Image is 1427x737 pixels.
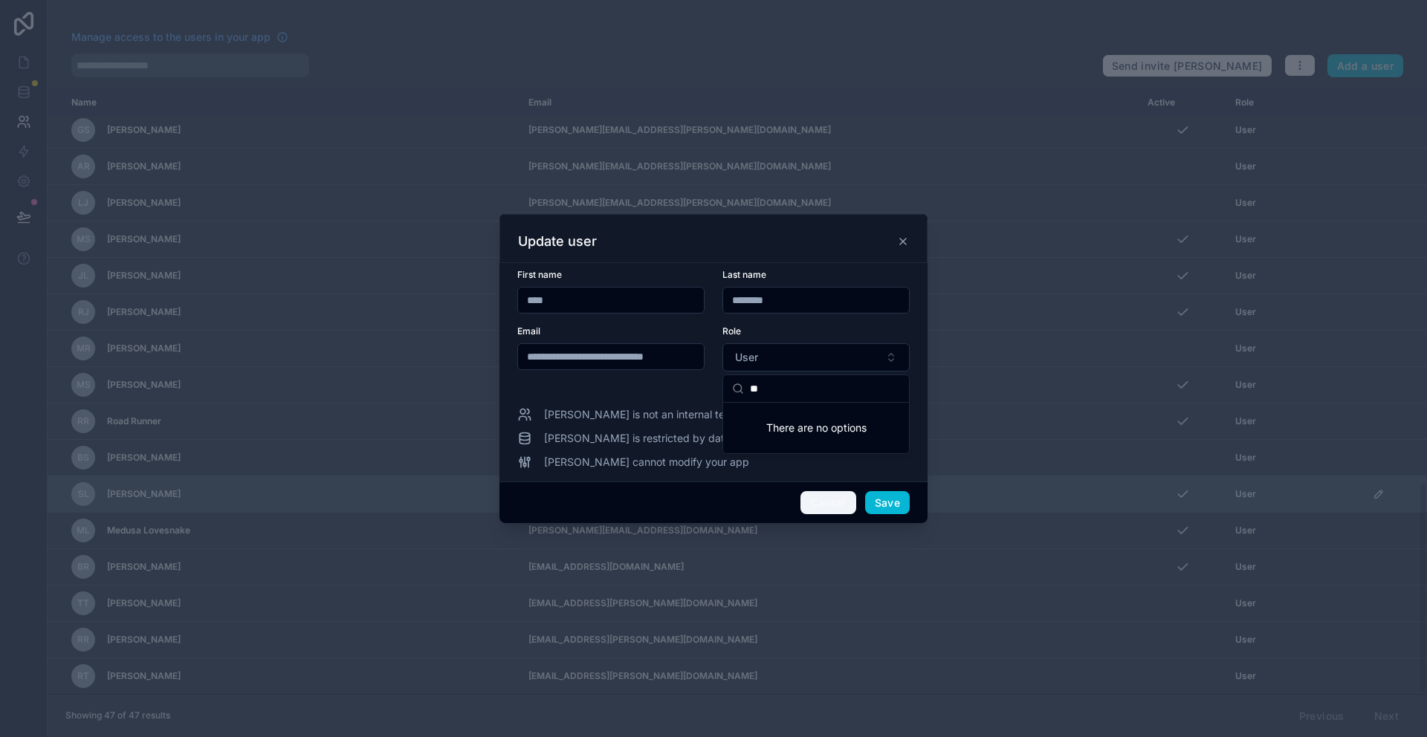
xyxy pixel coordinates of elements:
[722,343,910,371] button: Select Button
[517,325,540,337] span: Email
[735,350,758,365] span: User
[722,325,741,337] span: Role
[723,403,909,453] div: Suggestions
[517,269,562,280] span: First name
[865,491,910,515] button: Save
[544,455,749,470] span: [PERSON_NAME] cannot modify your app
[723,403,909,453] div: There are no options
[544,407,783,422] span: [PERSON_NAME] is not an internal team member
[722,269,766,280] span: Last name
[800,491,855,515] button: Cancel
[518,233,597,250] h3: Update user
[544,431,791,446] span: [PERSON_NAME] is restricted by data permissions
